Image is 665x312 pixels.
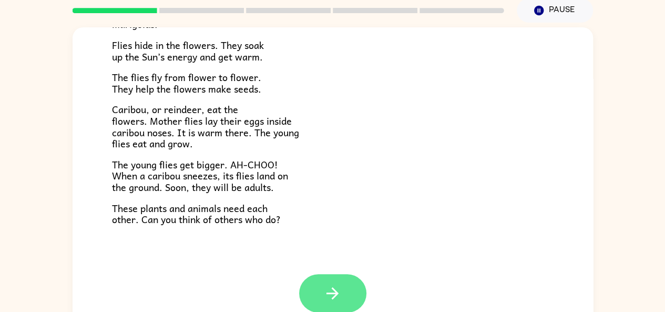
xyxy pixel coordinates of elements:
[112,200,281,227] span: These plants and animals need each other. Can you think of others who do?
[112,102,299,151] span: Caribou, or reindeer, eat the flowers. Mother flies lay their eggs inside caribou noses. It is wa...
[112,37,264,64] span: Flies hide in the flowers. They soak up the Sun’s energy and get warm.
[112,157,288,195] span: The young flies get bigger. AH-CHOO! When a caribou sneezes, its flies land on the ground. Soon, ...
[112,69,261,96] span: The flies fly from flower to flower. They help the flowers make seeds.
